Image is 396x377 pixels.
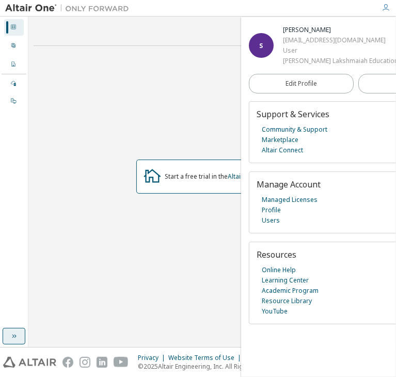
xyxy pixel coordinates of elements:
span: Edit Profile [286,80,317,88]
img: altair_logo.svg [3,357,56,368]
span: Manage Account [257,179,321,190]
div: Managed [4,75,24,92]
span: S [260,41,263,50]
p: © 2025 Altair Engineering, Inc. All Rights Reserved. [138,362,297,371]
div: On Prem [4,93,24,109]
a: Managed Licenses [262,195,318,205]
a: Marketplace [262,135,298,145]
a: Community & Support [262,124,327,135]
a: Online Help [262,265,296,275]
img: instagram.svg [80,357,90,368]
div: User Profile [4,38,24,54]
a: Edit Profile [249,74,354,93]
div: Privacy [138,354,168,362]
div: Company Profile [4,56,24,73]
img: linkedin.svg [97,357,107,368]
a: Academic Program [262,286,319,296]
div: Dashboard [4,19,24,36]
span: Support & Services [257,108,329,120]
img: facebook.svg [62,357,73,368]
div: Start a free trial in the [165,172,281,181]
a: Resource Library [262,296,312,306]
span: Resources [257,249,296,260]
a: Learning Center [262,275,309,286]
a: Altair Marketplace [228,172,281,181]
a: Profile [262,205,281,215]
a: Altair Connect [262,145,303,155]
img: Altair One [5,3,134,13]
div: Website Terms of Use [168,354,244,362]
img: youtube.svg [114,357,129,368]
a: Users [262,215,280,226]
a: YouTube [262,306,288,317]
